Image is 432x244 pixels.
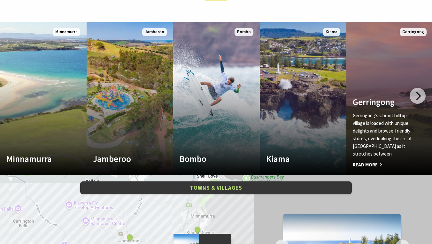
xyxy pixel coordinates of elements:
[194,225,202,234] button: See detail about Kiama Downs
[266,154,327,164] h4: Kiama
[142,28,167,36] span: Jamberoo
[87,22,173,175] a: Jamberoo Jamberoo
[353,161,413,169] span: Read More
[173,22,260,175] a: Bombo Bombo
[260,22,346,175] a: Kiama Kiama
[400,28,427,36] span: Gerringong
[6,154,67,164] h4: Minnamurra
[80,181,352,194] button: Towns & Villages
[235,28,253,36] span: Bombo
[353,97,413,107] h4: Gerringong
[180,154,240,164] h4: Bombo
[126,233,134,241] button: See detail about Jamberoo
[323,28,340,36] span: Kiama
[353,112,413,158] p: Gerringong’s vibrant hilltop village is loaded with unique delights and browse-friendly stores, o...
[93,154,154,164] h4: Jamberoo
[53,28,80,36] span: Minnamurra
